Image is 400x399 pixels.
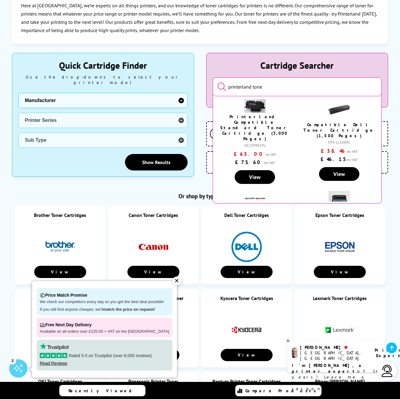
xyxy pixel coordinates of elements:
[313,295,367,301] a: Lexmark Toner Cartridges
[40,329,169,334] p: Available on all orders over £125.00 + VAT on the [GEOGRAPHIC_DATA]
[328,191,350,207] img: 28132500-small.jpg
[303,122,375,138] a: Compatible Dell Toner Cartridge (1,500 Pages)
[40,299,169,305] p: We check our competitors every day so you get the best deal possible!
[321,156,345,163] span: £46.15
[315,212,364,218] a: Epson Toner Cartridges
[18,59,187,71] div: Quick Cartridge Finder
[40,353,67,358] img: stars-5.svg
[302,140,377,145] div: 593-11108PL
[138,232,169,262] img: Canon Toner Cartridges
[59,385,145,396] a: Recently Viewed
[213,59,382,71] div: Cartridge Searcher
[244,193,266,214] img: comp-ricoh-imc2500-bundle-small.png
[292,363,379,392] p: of 14 years! Leave me a message and I'll respond ASAP
[314,266,366,278] a: View
[220,295,273,301] a: Kyocera Toner Cartridges
[325,232,355,262] img: Epson Toner Cartridges
[218,143,293,148] div: 01239901PL
[38,378,82,384] a: OKI Toner Cartridges
[127,266,179,278] a: View
[245,388,319,394] span: Compare Products
[231,232,262,262] img: Dell Toner Cartridges
[45,232,75,262] img: Brother Toner Cartridges
[328,99,350,121] img: K15618ZA-small.gif
[266,152,276,157] span: ex VAT
[18,74,187,85] div: Use the drop-downs to select your printer model
[235,159,262,166] span: £75.60
[231,315,262,345] img: Kyocera Toner Cartridges
[173,276,181,285] div: ✕
[292,348,298,358] img: ashley-livechat.png
[300,350,367,361] div: [GEOGRAPHIC_DATA], [GEOGRAPHIC_DATA]
[319,167,359,181] a: View
[34,266,86,278] a: View
[321,148,346,154] span: £38.46
[12,192,388,200] h2: Or shop by type...
[40,321,169,329] p: Free Next Day Delivery
[129,212,178,218] a: Canon Toner Cartridges
[68,388,138,394] span: Recently Viewed
[221,349,273,361] a: View
[206,112,388,118] div: Why buy from us?
[40,343,69,350] img: trustpilot rating
[235,170,275,184] a: View
[347,149,358,154] span: ex VAT
[235,385,321,396] a: Compare Products
[103,307,155,312] strong: match the price on request!
[221,266,273,278] a: View
[300,345,367,350] div: [PERSON_NAME]
[325,315,355,345] img: Lexmark Toner Cartridges
[224,212,269,218] a: Dell Toner Cartridges
[40,307,169,312] p: If you still find anyone cheaper, we'll
[244,99,266,113] img: 65110620-small.png
[40,291,169,299] p: Price Match Promise
[34,212,86,218] a: Brother Toner Cartridges
[21,2,379,35] p: Here at [GEOGRAPHIC_DATA], we’re experts on all things printers, and our knowledge of toner cartr...
[264,160,275,165] span: inc VAT
[9,357,16,364] div: 2
[40,361,67,366] a: Read Reviews
[347,157,358,162] span: inc VAT
[40,353,169,358] p: Rated 5.0 on Trustpilot (over 8,000 reviews)
[292,363,363,374] b: I'm [PERSON_NAME], a printer expert
[125,154,188,170] a: Show Results
[220,114,289,141] a: Printerland Compatible Standard Toner Cartridge (3,000 Pages)
[128,378,178,390] a: Panasonic Printer Toner Cartridges
[234,151,264,157] span: £63.00
[213,77,382,96] input: Start typing the cartridge or printer's name...
[212,378,281,384] a: Pantum Printer Toner Cartridges
[381,365,393,377] img: user-headset-light.svg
